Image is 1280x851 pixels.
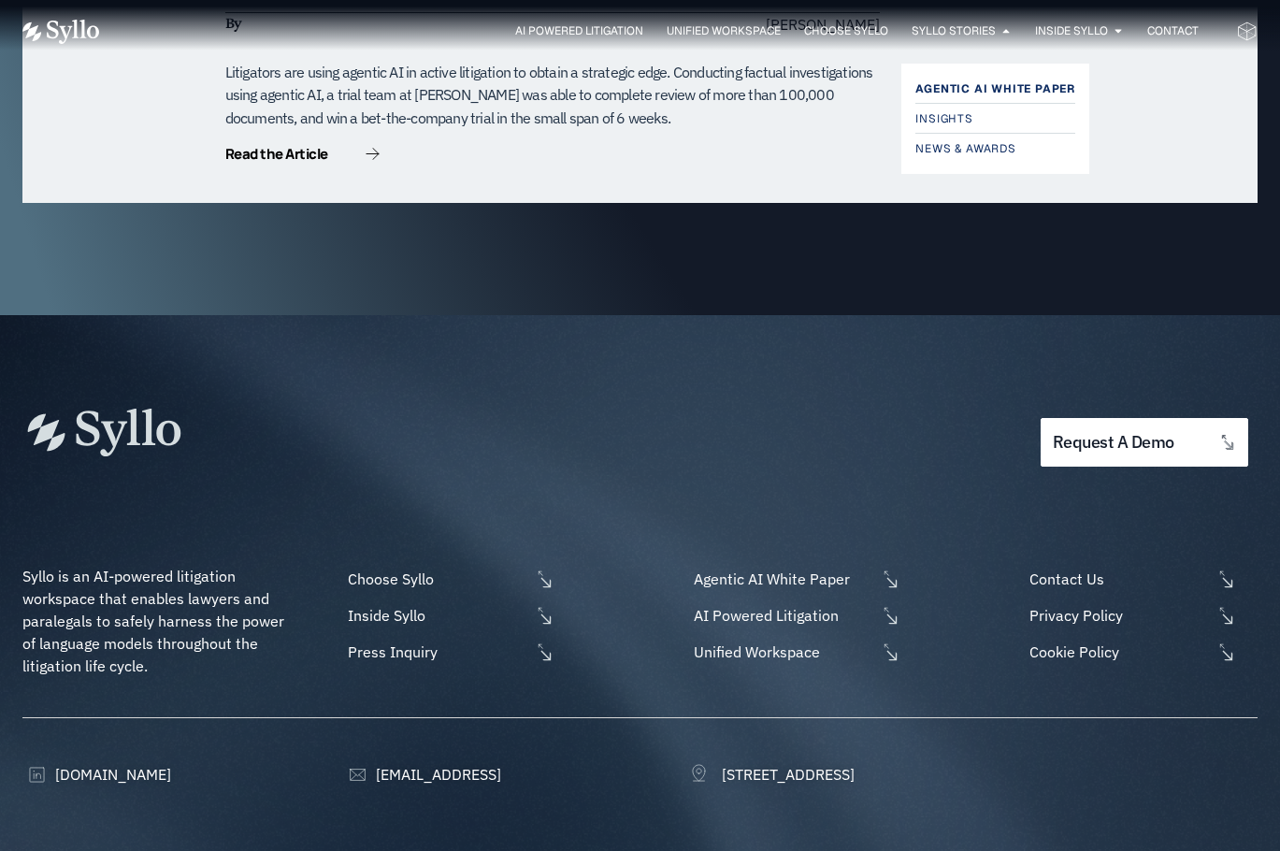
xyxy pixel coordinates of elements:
[137,22,1199,40] nav: Menu
[689,568,900,590] a: Agentic AI White Paper
[689,604,900,627] a: AI Powered Litigation
[515,22,643,39] a: AI Powered Litigation
[343,604,530,627] span: Inside Syllo
[1025,568,1258,590] a: Contact Us
[1041,418,1248,468] a: request a demo
[689,568,876,590] span: Agentic AI White Paper
[1025,604,1258,627] a: Privacy Policy
[915,137,1015,160] span: News & Awards
[22,20,99,44] img: Vector
[689,641,900,663] a: Unified Workspace
[1025,641,1212,663] span: Cookie Policy
[689,763,855,786] a: [STREET_ADDRESS]
[1025,604,1212,627] span: Privacy Policy
[22,567,288,675] span: Syllo is an AI-powered litigation workspace that enables lawyers and paralegals to safely harness...
[1147,22,1199,39] a: Contact
[667,22,781,39] a: Unified Workspace
[343,641,530,663] span: Press Inquiry
[343,568,554,590] a: Choose Syllo
[717,763,855,786] span: [STREET_ADDRESS]
[689,604,876,627] span: AI Powered Litigation
[804,22,888,39] a: Choose Syllo
[915,137,1075,160] a: News & Awards
[915,108,972,130] span: Insights
[1025,641,1258,663] a: Cookie Policy
[22,763,171,786] a: [DOMAIN_NAME]
[915,78,1075,100] a: Agentic AI White Paper
[343,763,501,786] a: [EMAIL_ADDRESS]
[343,641,554,663] a: Press Inquiry
[343,568,530,590] span: Choose Syllo
[343,604,554,627] a: Inside Syllo
[1025,568,1212,590] span: Contact Us
[1035,22,1108,39] a: Inside Syllo
[137,22,1199,40] div: Menu Toggle
[912,22,996,39] a: Syllo Stories
[50,763,171,786] span: [DOMAIN_NAME]
[371,763,501,786] span: [EMAIL_ADDRESS]
[1053,434,1174,452] span: request a demo
[689,641,876,663] span: Unified Workspace
[915,108,1075,130] a: Insights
